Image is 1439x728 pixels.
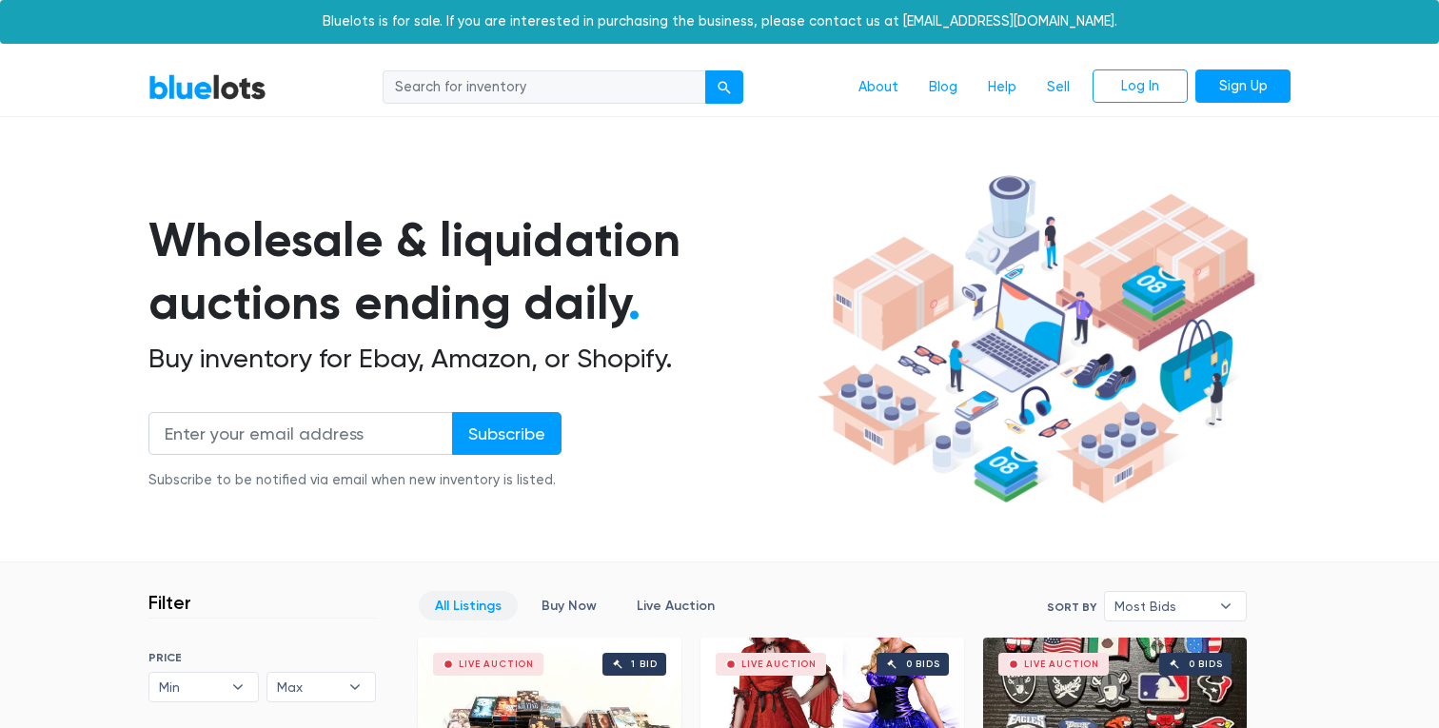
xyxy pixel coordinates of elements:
a: Log In [1093,69,1188,104]
h2: Buy inventory for Ebay, Amazon, or Shopify. [148,343,811,375]
a: Sell [1032,69,1085,106]
a: Blog [914,69,973,106]
div: Live Auction [1024,659,1099,669]
div: 1 bid [631,659,657,669]
span: . [628,274,641,331]
input: Enter your email address [148,412,453,455]
a: BlueLots [148,73,266,101]
input: Search for inventory [383,70,706,105]
span: Max [277,673,340,701]
a: Live Auction [621,591,731,620]
h3: Filter [148,591,191,614]
a: All Listings [419,591,518,620]
span: Most Bids [1114,592,1210,620]
div: Live Auction [741,659,817,669]
img: hero-ee84e7d0318cb26816c560f6b4441b76977f77a177738b4e94f68c95b2b83dbb.png [811,167,1262,513]
div: Live Auction [459,659,534,669]
a: Sign Up [1195,69,1291,104]
input: Subscribe [452,412,562,455]
label: Sort By [1047,599,1096,616]
a: Buy Now [525,591,613,620]
a: Help [973,69,1032,106]
div: 0 bids [906,659,940,669]
a: About [843,69,914,106]
b: ▾ [218,673,258,701]
div: 0 bids [1189,659,1223,669]
b: ▾ [1206,592,1246,620]
b: ▾ [335,673,375,701]
h6: PRICE [148,651,376,664]
div: Subscribe to be notified via email when new inventory is listed. [148,470,562,491]
h1: Wholesale & liquidation auctions ending daily [148,208,811,335]
span: Min [159,673,222,701]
